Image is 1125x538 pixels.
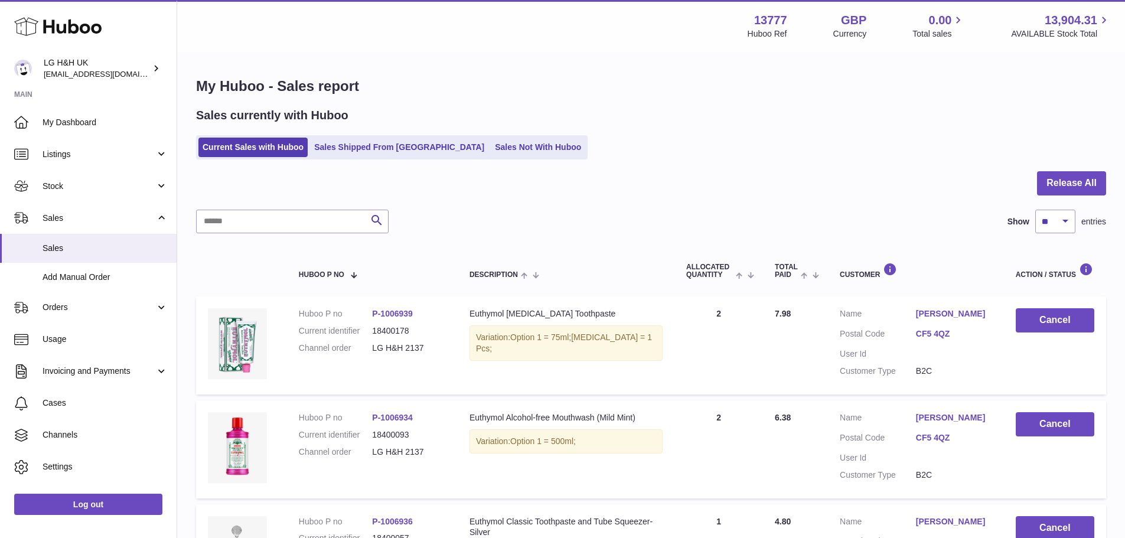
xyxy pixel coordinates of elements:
span: Description [469,271,518,279]
span: [MEDICAL_DATA] = 1 Pcs; [476,332,652,353]
dd: B2C [916,469,992,481]
span: Add Manual Order [43,272,168,283]
span: ALLOCATED Quantity [686,263,733,279]
h2: Sales currently with Huboo [196,107,348,123]
span: Total paid [775,263,798,279]
span: Stock [43,181,155,192]
span: AVAILABLE Stock Total [1011,28,1111,40]
div: Currency [833,28,867,40]
span: Option 1 = 75ml; [510,332,571,342]
span: 7.98 [775,309,791,318]
a: Current Sales with Huboo [198,138,308,157]
a: 0.00 Total sales [912,12,965,40]
a: P-1006934 [372,413,413,422]
div: Customer [840,263,992,279]
td: 2 [674,400,763,498]
a: [PERSON_NAME] [916,412,992,423]
div: LG H&H UK [44,57,150,80]
div: Variation: [469,429,663,454]
div: Euthymol Alcohol-free Mouthwash (Mild Mint) [469,412,663,423]
a: P-1006939 [372,309,413,318]
a: [PERSON_NAME] [916,308,992,319]
div: Action / Status [1016,263,1094,279]
span: Sales [43,213,155,224]
button: Cancel [1016,412,1094,436]
span: Option 1 = 500ml; [510,436,576,446]
span: Huboo P no [299,271,344,279]
span: Channels [43,429,168,441]
span: Listings [43,149,155,160]
strong: GBP [841,12,866,28]
dd: B2C [916,366,992,377]
dt: Current identifier [299,429,373,441]
span: 13,904.31 [1045,12,1097,28]
label: Show [1007,216,1029,227]
a: CF5 4QZ [916,432,992,444]
dt: Name [840,516,916,530]
a: P-1006936 [372,517,413,526]
dd: LG H&H 2137 [372,446,446,458]
span: 6.38 [775,413,791,422]
dt: Customer Type [840,469,916,481]
span: Usage [43,334,168,345]
a: 13,904.31 AVAILABLE Stock Total [1011,12,1111,40]
dt: Name [840,412,916,426]
div: Euthymol [MEDICAL_DATA] Toothpaste [469,308,663,319]
span: entries [1081,216,1106,227]
span: Total sales [912,28,965,40]
dd: LG H&H 2137 [372,343,446,354]
div: Huboo Ref [748,28,787,40]
dt: User Id [840,452,916,464]
dt: Postal Code [840,328,916,343]
span: 0.00 [929,12,952,28]
a: [PERSON_NAME] [916,516,992,527]
strong: 13777 [754,12,787,28]
span: Cases [43,397,168,409]
dt: User Id [840,348,916,360]
dd: 18400178 [372,325,446,337]
dt: Current identifier [299,325,373,337]
a: CF5 4QZ [916,328,992,340]
span: [EMAIL_ADDRESS][DOMAIN_NAME] [44,69,174,79]
dd: 18400093 [372,429,446,441]
img: whitening-toothpaste.webp [208,308,267,379]
span: Settings [43,461,168,472]
td: 2 [674,296,763,394]
dt: Postal Code [840,432,916,446]
a: Log out [14,494,162,515]
button: Cancel [1016,308,1094,332]
a: Sales Shipped From [GEOGRAPHIC_DATA] [310,138,488,157]
dt: Huboo P no [299,308,373,319]
span: Invoicing and Payments [43,366,155,377]
span: My Dashboard [43,117,168,128]
span: Orders [43,302,155,313]
dt: Huboo P no [299,412,373,423]
span: 4.80 [775,517,791,526]
dt: Name [840,308,916,322]
dt: Huboo P no [299,516,373,527]
dt: Channel order [299,343,373,354]
dt: Customer Type [840,366,916,377]
img: veechen@lghnh.co.uk [14,60,32,77]
button: Release All [1037,171,1106,195]
img: Euthymol_Alcohol_Free_Mild_Mint_Mouthwash_500ml.webp [208,412,267,483]
h1: My Huboo - Sales report [196,77,1106,96]
a: Sales Not With Huboo [491,138,585,157]
dt: Channel order [299,446,373,458]
span: Sales [43,243,168,254]
div: Variation: [469,325,663,361]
